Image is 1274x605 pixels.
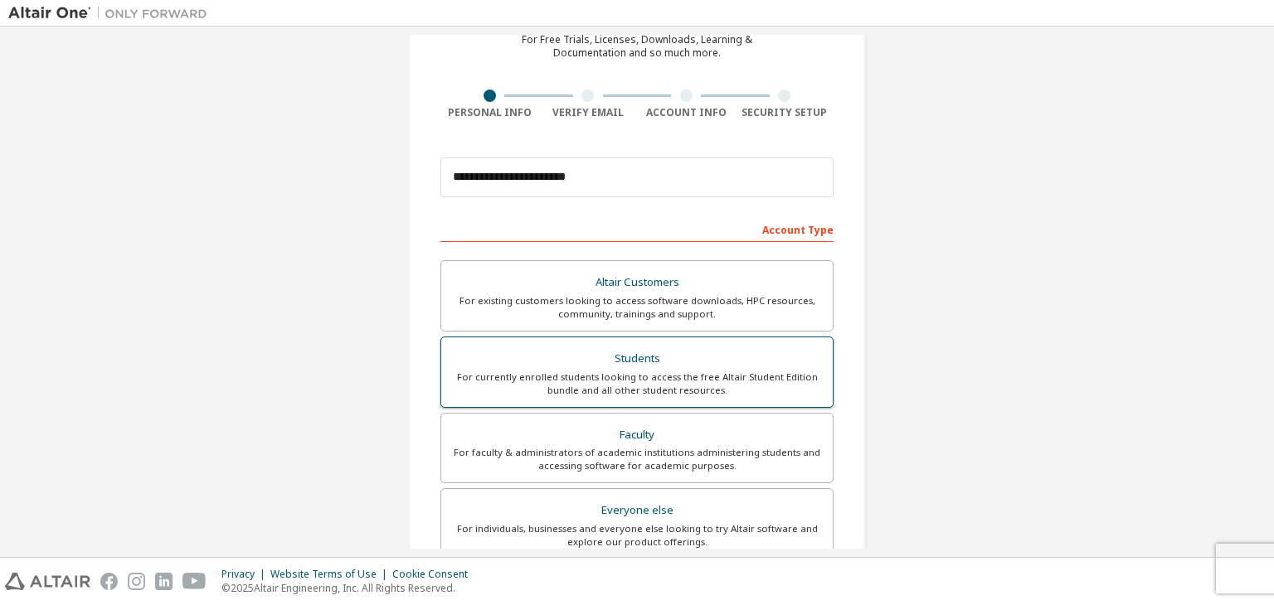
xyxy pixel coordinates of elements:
img: altair_logo.svg [5,573,90,590]
div: Altair Customers [451,271,823,294]
div: Cookie Consent [392,568,478,581]
div: For Free Trials, Licenses, Downloads, Learning & Documentation and so much more. [522,33,752,60]
div: Verify Email [539,106,638,119]
div: Everyone else [451,499,823,522]
img: Altair One [8,5,216,22]
div: Website Terms of Use [270,568,392,581]
div: For currently enrolled students looking to access the free Altair Student Edition bundle and all ... [451,370,823,397]
img: facebook.svg [100,573,118,590]
img: instagram.svg [128,573,145,590]
div: Privacy [221,568,270,581]
img: youtube.svg [182,573,207,590]
div: Security Setup [736,106,834,119]
div: For existing customers looking to access software downloads, HPC resources, community, trainings ... [451,294,823,321]
div: For individuals, businesses and everyone else looking to try Altair software and explore our prod... [451,522,823,549]
div: Faculty [451,423,823,447]
div: Personal Info [440,106,539,119]
div: Account Info [637,106,736,119]
div: For faculty & administrators of academic institutions administering students and accessing softwa... [451,446,823,472]
img: linkedin.svg [155,573,173,590]
div: Students [451,347,823,370]
div: Account Type [440,215,834,242]
p: © 2025 Altair Engineering, Inc. All Rights Reserved. [221,581,478,595]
